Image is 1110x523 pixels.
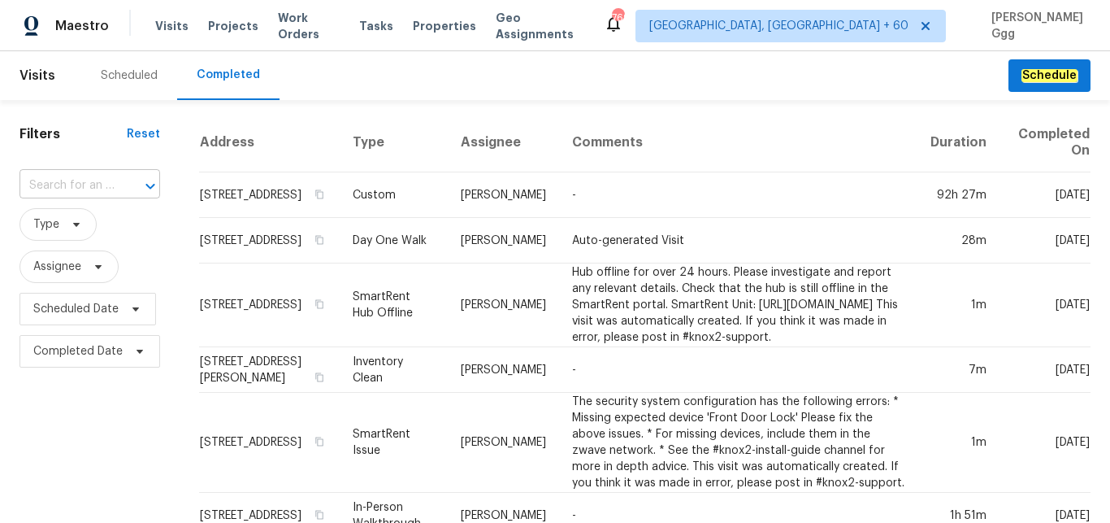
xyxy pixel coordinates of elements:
td: Inventory Clean [340,347,448,393]
td: [DATE] [999,347,1090,393]
span: [GEOGRAPHIC_DATA], [GEOGRAPHIC_DATA] + 60 [649,18,908,34]
th: Type [340,113,448,172]
th: Comments [559,113,917,172]
td: [PERSON_NAME] [448,264,559,347]
td: 92h 27m [917,172,999,218]
td: [DATE] [999,393,1090,493]
span: Geo Assignments [496,10,584,42]
button: Copy Address [312,370,327,385]
th: Completed On [999,113,1090,172]
span: Properties [413,18,476,34]
button: Copy Address [312,297,327,312]
td: - [559,172,917,218]
span: Tasks [359,20,393,32]
td: 1m [917,393,999,493]
div: Completed [197,67,260,83]
span: Maestro [55,18,109,34]
td: Day One Walk [340,218,448,264]
span: Work Orders [278,10,340,42]
td: [STREET_ADDRESS][PERSON_NAME] [199,347,340,393]
span: Visits [155,18,189,34]
td: [PERSON_NAME] [448,218,559,264]
td: [STREET_ADDRESS] [199,218,340,264]
td: [PERSON_NAME] [448,393,559,493]
span: Visits [20,58,55,94]
em: Schedule [1021,69,1077,82]
td: 28m [917,218,999,264]
td: - [559,347,917,393]
span: [PERSON_NAME] Ggg [985,10,1086,42]
h1: Filters [20,126,127,142]
td: 7m [917,347,999,393]
td: [STREET_ADDRESS] [199,172,340,218]
button: Copy Address [312,233,327,247]
td: [STREET_ADDRESS] [199,264,340,347]
td: [STREET_ADDRESS] [199,393,340,493]
td: Hub offline for over 24 hours. Please investigate and report any relevant details. Check that the... [559,264,917,347]
span: Assignee [33,259,81,275]
td: [PERSON_NAME] [448,172,559,218]
td: SmartRent Issue [340,393,448,493]
span: Type [33,216,59,233]
span: Projects [208,18,258,34]
span: Completed Date [33,343,123,360]
button: Copy Address [312,434,327,449]
th: Assignee [448,113,559,172]
div: 769 [612,10,623,26]
td: The security system configuration has the following errors: * Missing expected device 'Front Door... [559,393,917,493]
div: Reset [127,126,160,142]
td: [PERSON_NAME] [448,347,559,393]
button: Copy Address [312,187,327,202]
td: [DATE] [999,264,1090,347]
td: [DATE] [999,172,1090,218]
input: Search for an address... [20,173,115,198]
th: Address [199,113,340,172]
button: Open [139,175,162,198]
td: Custom [340,172,448,218]
td: SmartRent Hub Offline [340,264,448,347]
td: 1m [917,264,999,347]
th: Duration [917,113,999,172]
button: Schedule [1008,59,1090,93]
td: Auto-generated Visit [559,218,917,264]
td: [DATE] [999,218,1090,264]
button: Copy Address [312,508,327,522]
div: Scheduled [101,68,158,84]
span: Scheduled Date [33,301,119,317]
